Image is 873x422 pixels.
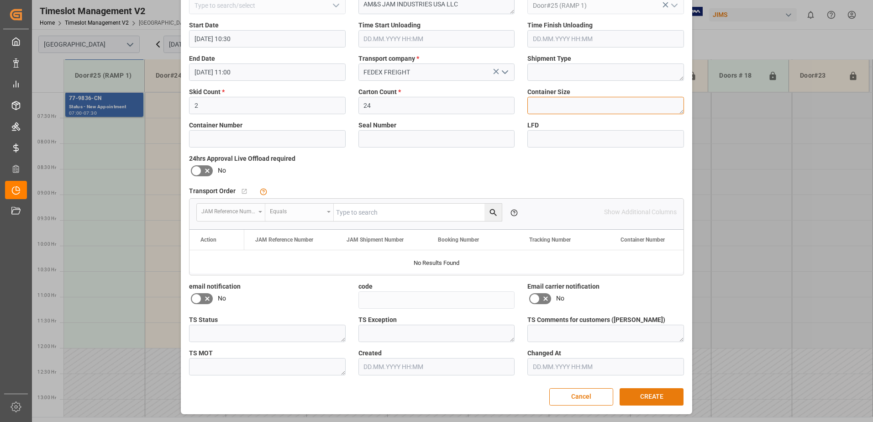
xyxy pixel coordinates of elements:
[527,87,570,97] span: Container Size
[527,358,684,375] input: DD.MM.YYYY HH:MM
[189,315,218,325] span: TS Status
[189,54,215,63] span: End Date
[189,348,213,358] span: TS MOT
[527,282,600,291] span: Email carrier notification
[189,21,219,30] span: Start Date
[498,65,511,79] button: open menu
[358,315,397,325] span: TS Exception
[265,204,334,221] button: open menu
[358,348,382,358] span: Created
[358,282,373,291] span: code
[189,282,241,291] span: email notification
[556,294,564,303] span: No
[189,186,236,196] span: Transport Order
[255,237,313,243] span: JAM Reference Number
[189,87,225,97] span: Skid Count
[527,315,665,325] span: TS Comments for customers ([PERSON_NAME])
[358,358,515,375] input: DD.MM.YYYY HH:MM
[201,205,255,216] div: JAM Reference Number
[620,388,684,406] button: CREATE
[527,21,593,30] span: Time Finish Unloading
[358,30,515,47] input: DD.MM.YYYY HH:MM
[527,348,561,358] span: Changed At
[358,87,401,97] span: Carton Count
[197,204,265,221] button: open menu
[200,237,216,243] div: Action
[189,30,346,47] input: DD.MM.YYYY HH:MM
[621,237,665,243] span: Container Number
[189,63,346,81] input: DD.MM.YYYY HH:MM
[549,388,613,406] button: Cancel
[484,204,502,221] button: search button
[189,154,295,164] span: 24hrs Approval Live Offload required
[270,205,324,216] div: Equals
[438,237,479,243] span: Booking Number
[358,54,419,63] span: Transport company
[358,121,396,130] span: Seal Number
[527,121,539,130] span: LFD
[347,237,404,243] span: JAM Shipment Number
[334,204,502,221] input: Type to search
[529,237,571,243] span: Tracking Number
[358,21,421,30] span: Time Start Unloading
[189,121,242,130] span: Container Number
[218,294,226,303] span: No
[218,166,226,175] span: No
[527,30,684,47] input: DD.MM.YYYY HH:MM
[527,54,571,63] span: Shipment Type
